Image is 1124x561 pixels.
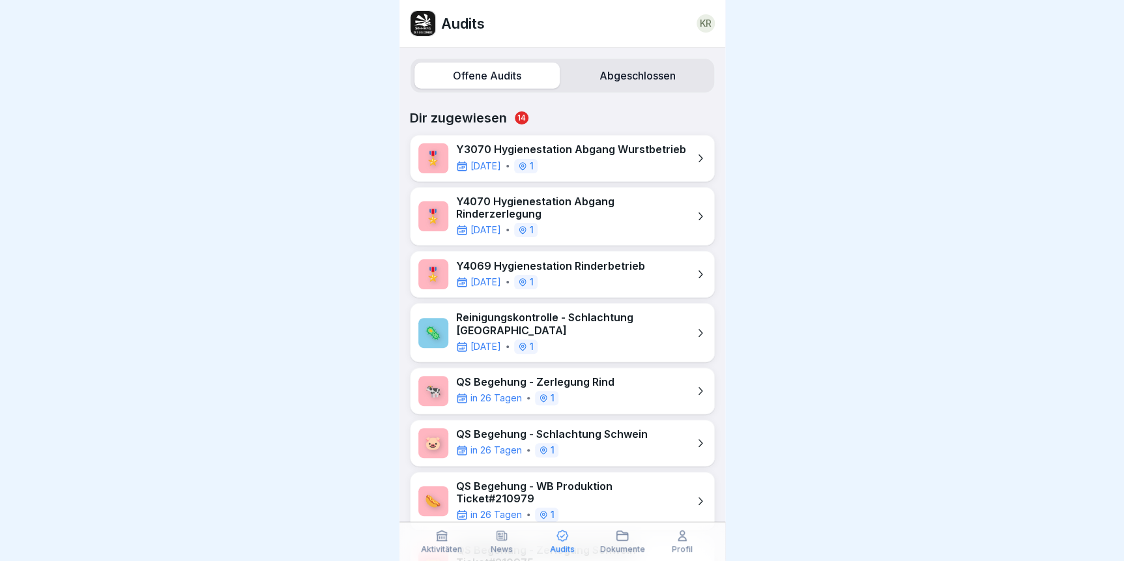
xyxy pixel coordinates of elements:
p: Profil [672,545,693,554]
div: 🎖️ [418,201,448,231]
p: Dir zugewiesen [410,110,715,126]
span: 14 [515,111,528,124]
p: 1 [551,510,555,519]
a: 🦠Reinigungskontrolle - Schlachtung [GEOGRAPHIC_DATA][DATE]1 [410,303,715,362]
a: 🎖️Y4070 Hygienestation Abgang Rinderzerlegung[DATE]1 [410,187,715,246]
a: 🌭QS Begehung - WB Produktion Ticket#210979in 26 Tagen1 [410,472,715,530]
p: QS Begehung - Schlachtung Schwein [456,428,648,440]
p: Y4070 Hygienestation Abgang Rinderzerlegung [456,195,688,220]
a: KR [697,14,715,33]
a: 🐄QS Begehung - Zerlegung Rindin 26 Tagen1 [410,367,715,414]
p: 1 [530,225,534,235]
div: 🐷 [418,428,448,458]
p: in 26 Tagen [470,392,522,405]
p: 1 [551,394,555,403]
p: Dokumente [599,545,644,554]
label: Abgeschlossen [565,63,710,89]
p: Y4069 Hygienestation Rinderbetrieb [456,260,645,272]
p: 1 [551,446,555,455]
p: [DATE] [470,223,501,237]
p: Audits [441,15,485,32]
p: 1 [530,342,534,351]
p: Reinigungskontrolle - Schlachtung [GEOGRAPHIC_DATA] [456,311,688,336]
p: Y3070 Hygienestation Abgang Wurstbetrieb [456,143,686,156]
label: Offene Audits [414,63,560,89]
p: [DATE] [470,276,501,289]
p: [DATE] [470,340,501,353]
p: in 26 Tagen [470,444,522,457]
div: 🌭 [418,486,448,516]
img: zazc8asra4ka39jdtci05bj8.png [411,11,435,36]
p: News [491,545,513,554]
div: 🎖️ [418,143,448,173]
p: in 26 Tagen [470,508,522,521]
div: 🐄 [418,376,448,406]
a: 🎖️Y4069 Hygienestation Rinderbetrieb[DATE]1 [410,251,715,298]
p: QS Begehung - Zerlegung Rind [456,376,614,388]
div: 🦠 [418,318,448,348]
a: 🎖️Y3070 Hygienestation Abgang Wurstbetrieb[DATE]1 [410,135,715,182]
p: Aktivitäten [421,545,462,554]
div: 🎖️ [418,259,448,289]
p: QS Begehung - WB Produktion Ticket#210979 [456,480,688,505]
p: 1 [530,278,534,287]
p: [DATE] [470,160,501,173]
p: Audits [550,545,575,554]
a: 🐷QS Begehung - Schlachtung Schweinin 26 Tagen1 [410,420,715,467]
p: 1 [530,162,534,171]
